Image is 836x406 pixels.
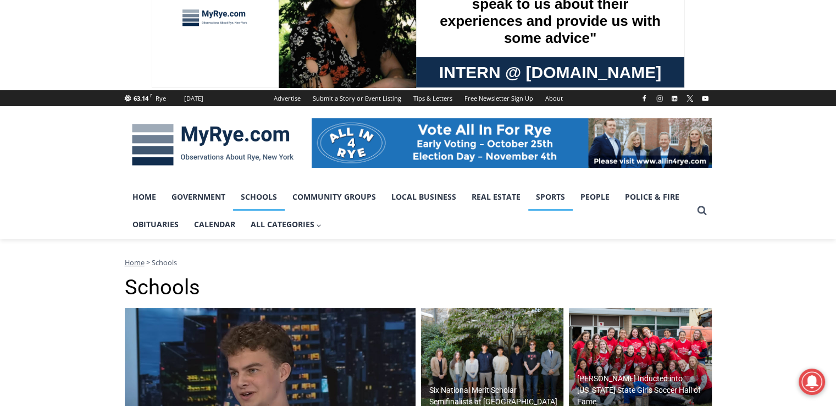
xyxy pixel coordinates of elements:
a: Submit a Story or Event Listing [307,90,407,106]
a: Calendar [186,211,243,238]
a: Home [125,183,164,211]
span: > [146,257,150,267]
img: MyRye.com [125,116,301,173]
a: Government [164,183,233,211]
a: Tips & Letters [407,90,458,106]
h1: Schools [125,275,712,300]
a: Obituaries [125,211,186,238]
a: Sports [528,183,573,211]
a: Schools [233,183,285,211]
a: Advertise [268,90,307,106]
div: Rye [156,94,166,103]
a: Community Groups [285,183,384,211]
img: All in for Rye [312,118,712,168]
a: YouTube [699,92,712,105]
a: Police & Fire [617,183,687,211]
button: Child menu of All Categories [243,211,330,238]
a: Facebook [638,92,651,105]
span: Schools [152,257,177,267]
a: Instagram [653,92,666,105]
a: Home [125,257,145,267]
a: [PERSON_NAME] Read Sanctuary Fall Fest: [DATE] [1,109,159,137]
nav: Secondary Navigation [268,90,569,106]
span: 63.14 [134,94,148,102]
a: X [683,92,696,105]
nav: Primary Navigation [125,183,692,239]
button: View Search Form [692,201,712,221]
a: About [539,90,569,106]
a: Intern @ [DOMAIN_NAME] [264,107,533,137]
a: Real Estate [464,183,528,211]
a: Free Newsletter Sign Up [458,90,539,106]
h4: [PERSON_NAME] Read Sanctuary Fall Fest: [DATE] [9,111,141,136]
a: Local Business [384,183,464,211]
div: / [123,104,125,115]
div: 6 [128,104,133,115]
div: 6 [115,104,120,115]
a: People [573,183,617,211]
span: Intern @ [DOMAIN_NAME] [287,109,510,134]
div: [DATE] [184,94,203,103]
a: Linkedin [668,92,681,105]
nav: Breadcrumbs [125,257,712,268]
div: "We would have speakers with experience in local journalism speak to us about their experiences a... [278,1,519,107]
span: F [150,92,152,98]
div: Two by Two Animal Haven & The Nature Company: The Wild World of Animals [115,31,153,101]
